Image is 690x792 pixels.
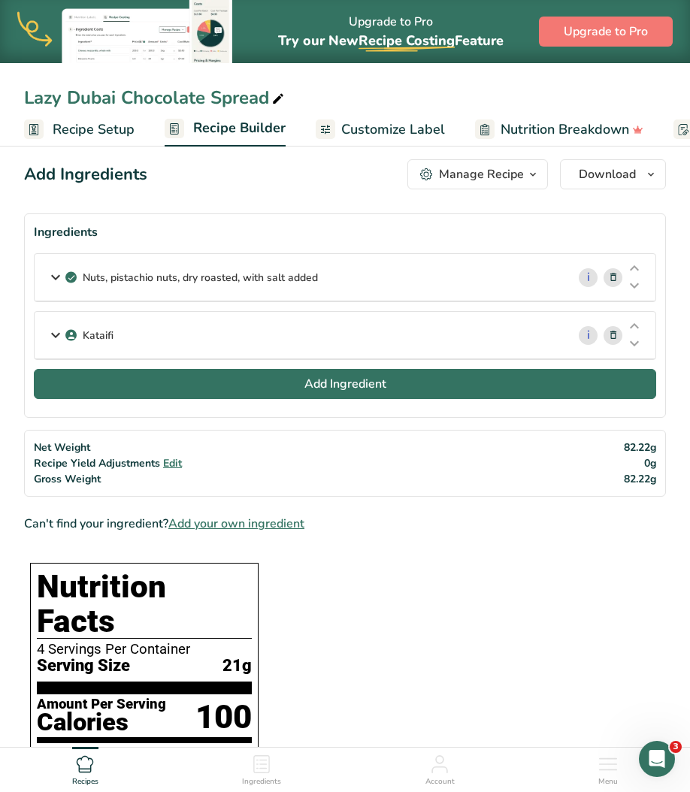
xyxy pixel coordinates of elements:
div: Can't find your ingredient? [24,515,666,533]
span: 21g [222,657,252,676]
span: Add Ingredient [304,375,386,393]
span: Download [579,165,636,183]
div: 4 Servings Per Container [37,642,252,657]
span: Serving Size [37,657,130,676]
span: Edit [163,456,182,470]
span: Upgrade to Pro [564,23,648,41]
div: Manage Recipe [439,165,524,183]
span: Add your own ingredient [168,515,304,533]
a: Recipe Builder [165,111,286,147]
span: Account [425,776,455,787]
p: Kataifi [83,328,113,343]
span: 82.22g [624,440,656,455]
h1: Nutrition Facts [37,570,252,639]
span: Ingredients [242,776,281,787]
a: Account [425,748,455,788]
span: Recipe Builder [193,118,286,138]
span: Gross Weight [34,472,101,486]
a: Customize Label [316,113,445,147]
div: Nuts, pistachio nuts, dry roasted, with salt added i [35,254,655,301]
a: Recipe Setup [24,113,135,147]
button: Add Ingredient [34,369,656,399]
div: Amount Per Serving [37,697,166,712]
span: Recipes [72,776,98,787]
span: Recipe Yield Adjustments [34,456,160,470]
span: 82.22g [624,472,656,486]
div: Upgrade to Pro [278,1,504,63]
div: Lazy Dubai Chocolate Spread [24,84,287,111]
span: 3 [670,741,682,753]
button: Upgrade to Pro [539,17,673,47]
div: Ingredients [34,223,656,241]
span: Try our New Feature [278,32,504,50]
a: i [579,326,598,345]
span: Menu [598,776,618,787]
a: i [579,268,598,287]
div: Calories [37,712,166,733]
a: Recipes [72,748,98,788]
iframe: Intercom live chat [639,741,675,777]
span: 0g [644,456,656,470]
span: Nutrition Breakdown [501,119,629,140]
a: Nutrition Breakdown [475,113,643,147]
p: Nuts, pistachio nuts, dry roasted, with salt added [83,270,318,286]
div: Kataifi i [35,312,655,359]
span: Recipe Setup [53,119,135,140]
span: Net Weight [34,440,90,455]
div: Add Ingredients [24,162,147,187]
a: Ingredients [242,748,281,788]
div: 100 [195,697,252,737]
button: Manage Recipe [407,159,548,189]
section: % Daily Value * [37,743,252,761]
span: Recipe Costing [359,32,455,50]
button: Download [560,159,666,189]
span: Customize Label [341,119,445,140]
